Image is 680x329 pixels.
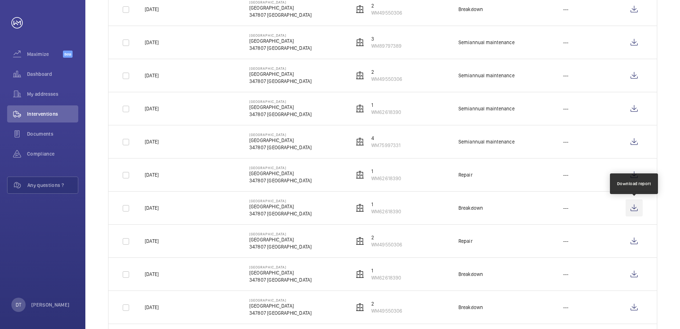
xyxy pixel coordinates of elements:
[563,39,569,46] p: ---
[249,236,312,243] p: [GEOGRAPHIC_DATA]
[31,301,70,308] p: [PERSON_NAME]
[458,6,483,13] div: Breakdown
[249,144,312,151] p: 347807 [GEOGRAPHIC_DATA]
[145,6,159,13] p: [DATE]
[371,42,402,49] p: WM89797389
[249,111,312,118] p: 347807 [GEOGRAPHIC_DATA]
[371,307,403,314] p: WM49550306
[27,51,63,58] span: Maximize
[249,11,312,19] p: 347807 [GEOGRAPHIC_DATA]
[249,269,312,276] p: [GEOGRAPHIC_DATA]
[563,304,569,311] p: ---
[249,66,312,70] p: [GEOGRAPHIC_DATA]
[249,45,312,52] p: 347807 [GEOGRAPHIC_DATA]
[145,72,159,79] p: [DATE]
[249,309,312,317] p: 347807 [GEOGRAPHIC_DATA]
[249,232,312,236] p: [GEOGRAPHIC_DATA]
[563,72,569,79] p: ---
[371,208,402,215] p: WM62618390
[371,35,402,42] p: 3
[458,204,483,211] div: Breakdown
[249,33,312,37] p: [GEOGRAPHIC_DATA]
[563,237,569,245] p: ---
[563,6,569,13] p: ---
[371,267,402,274] p: 1
[145,105,159,112] p: [DATE]
[249,210,312,217] p: 347807 [GEOGRAPHIC_DATA]
[145,171,159,178] p: [DATE]
[371,168,402,175] p: 1
[371,9,403,16] p: WM49550306
[249,137,312,144] p: [GEOGRAPHIC_DATA]
[145,204,159,211] p: [DATE]
[371,300,403,307] p: 2
[356,237,364,245] img: elevator.svg
[249,104,312,111] p: [GEOGRAPHIC_DATA]
[145,304,159,311] p: [DATE]
[458,105,515,112] div: Semiannual maintenance
[249,132,312,137] p: [GEOGRAPHIC_DATA]
[371,175,402,182] p: WM62618390
[27,182,78,189] span: Any questions ?
[458,304,483,311] div: Breakdown
[249,170,312,177] p: [GEOGRAPHIC_DATA]
[563,271,569,278] p: ---
[356,270,364,278] img: elevator.svg
[356,137,364,146] img: elevator.svg
[371,274,402,281] p: WM62618390
[356,303,364,312] img: elevator.svg
[371,234,403,241] p: 2
[356,38,364,47] img: elevator.svg
[371,68,403,75] p: 2
[145,271,159,278] p: [DATE]
[27,130,78,137] span: Documents
[563,105,569,112] p: ---
[371,109,402,116] p: WM62618390
[16,301,21,308] p: DT
[249,70,312,78] p: [GEOGRAPHIC_DATA]
[356,5,364,14] img: elevator.svg
[27,150,78,157] span: Compliance
[371,75,403,83] p: WM49550306
[458,39,515,46] div: Semiannual maintenance
[371,201,402,208] p: 1
[249,276,312,283] p: 347807 [GEOGRAPHIC_DATA]
[27,110,78,117] span: Interventions
[249,78,312,85] p: 347807 [GEOGRAPHIC_DATA]
[145,237,159,245] p: [DATE]
[356,204,364,212] img: elevator.svg
[145,138,159,145] p: [DATE]
[617,181,651,187] div: Download report
[249,4,312,11] p: [GEOGRAPHIC_DATA]
[249,298,312,302] p: [GEOGRAPHIC_DATA]
[249,37,312,45] p: [GEOGRAPHIC_DATA]
[356,71,364,80] img: elevator.svg
[249,177,312,184] p: 347807 [GEOGRAPHIC_DATA]
[458,171,473,178] div: Repair
[27,90,78,98] span: My addresses
[356,171,364,179] img: elevator.svg
[563,204,569,211] p: ---
[249,203,312,210] p: [GEOGRAPHIC_DATA]
[458,72,515,79] div: Semiannual maintenance
[563,171,569,178] p: ---
[145,39,159,46] p: [DATE]
[458,138,515,145] div: Semiannual maintenance
[63,51,73,58] span: Beta
[249,166,312,170] p: [GEOGRAPHIC_DATA]
[249,265,312,269] p: [GEOGRAPHIC_DATA]
[458,271,483,278] div: Breakdown
[27,70,78,78] span: Dashboard
[371,135,401,142] p: 4
[249,302,312,309] p: [GEOGRAPHIC_DATA]
[371,2,403,9] p: 2
[249,99,312,104] p: [GEOGRAPHIC_DATA]
[249,243,312,250] p: 347807 [GEOGRAPHIC_DATA]
[371,241,403,248] p: WM49550306
[249,199,312,203] p: [GEOGRAPHIC_DATA]
[371,142,401,149] p: WM75997331
[563,138,569,145] p: ---
[458,237,473,245] div: Repair
[371,101,402,109] p: 1
[356,104,364,113] img: elevator.svg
